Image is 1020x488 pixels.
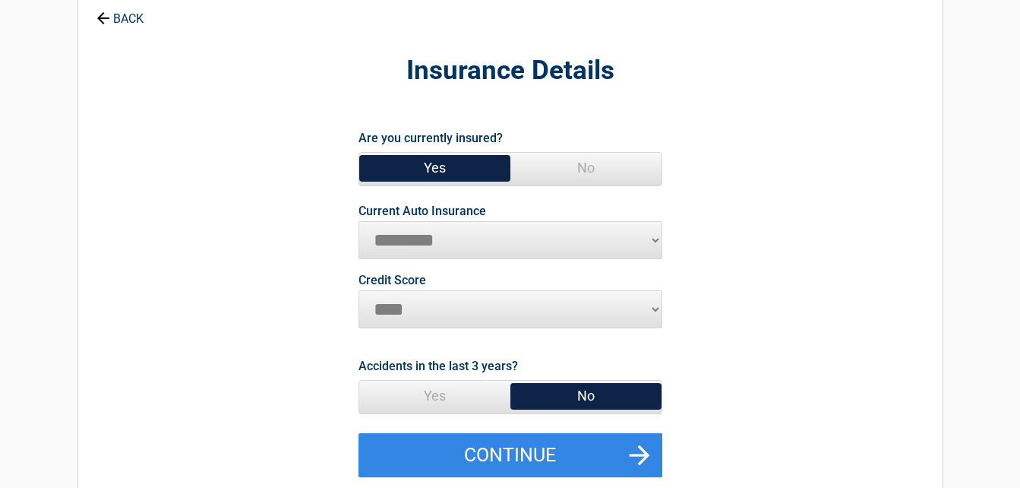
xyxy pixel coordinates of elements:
[358,356,518,376] label: Accidents in the last 3 years?
[359,381,510,411] span: Yes
[358,274,426,287] label: Credit Score
[510,153,662,183] span: No
[162,53,859,89] h2: Insurance Details
[359,153,510,183] span: Yes
[358,128,503,148] label: Are you currently insured?
[510,381,662,411] span: No
[358,205,486,217] label: Current Auto Insurance
[358,433,662,477] button: Continue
